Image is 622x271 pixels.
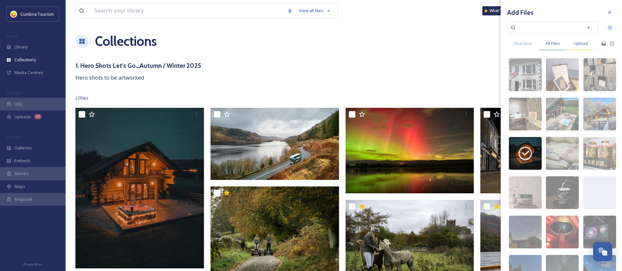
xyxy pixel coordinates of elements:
span: MEDIA [7,34,18,39]
img: e59ba84a-07ea-4478-8ff9-d678b770269d.jpg [583,216,616,248]
div: 10 [34,114,42,119]
span: Privacy Policy [23,262,42,266]
h3: 1. Hero Shots Let's Go...Autumn / Winter 2025 [75,61,201,70]
img: c8c2ab8d-d15b-45d5-8999-064217b9d210.jpg [546,98,579,130]
span: Directory [514,40,532,47]
span: Collections [14,57,36,63]
img: 47376804-46c2-444d-b69b-61f7271fab98.jpg [509,137,542,170]
h3: Add Files [507,8,533,17]
img: 8c7f6cf1-9537-43ce-b65e-568a764f8f29.jpg [546,58,579,91]
a: What's New [482,6,515,15]
img: a76ddb28-c0d8-4bc7-89e8-8c896095ef4e.jpg [546,137,579,170]
img: 1133a3dc-be8d-4c80-ac25-957cfb234cd1.jpg [546,216,579,248]
a: Collections [95,31,157,51]
span: All Files [546,40,560,47]
span: Stories [14,170,29,177]
span: Hero shots to be artworked [75,74,144,81]
span: Uploads [14,114,31,120]
span: Library [14,44,28,50]
img: Askham Hall3.jpg [346,108,474,193]
span: WIDGETS [7,135,22,140]
a: View all files [296,4,334,17]
span: Embeds [14,158,30,164]
span: UGC [14,101,23,107]
span: Galleries [14,145,32,151]
img: 62712a18-63ca-4ad4-ae19-2a3e1f953283.jpg [509,58,542,91]
img: Stagecoach Lakes_Day 2_008.jpg [211,108,339,180]
span: Upload [574,40,588,47]
span: Maps [14,184,25,190]
img: bfa04c7e-1c5e-4883-97ef-4afdbe540a1c.jpg [583,98,616,130]
span: Cumbria Tourism [20,11,54,17]
img: dd0b36b9-fe40-41b2-89f6-92755c62ea68.jpg [509,216,542,248]
span: 22 file s [75,95,89,101]
img: images.jpg [10,11,17,17]
span: COLLECT [7,91,21,96]
img: 8c68df1a-e17e-4b52-8f10-6d8fb89b7fa5.jpg [509,98,542,130]
button: Open Chat [593,242,612,261]
span: SnapLink [14,196,32,203]
img: CUMBRIATOURISM_241209_PaulMitchell_Kendal-25.jpg [480,108,609,194]
a: Privacy Policy [23,260,42,268]
img: 250f98cc-a682-4a0b-a9ef-7b6e541a8e28.jpg [583,137,616,170]
img: 43e67c59-906f-4b15-b386-ce63d93e2eff.jpg [509,176,542,209]
img: a1a5a86a-bec8-46cd-8330-07c0fb70b977.jpg [546,176,579,209]
input: Search your library [91,4,284,18]
span: Media Centres [14,69,43,76]
img: Hidden River Cabins 1.jpeg [75,108,204,268]
img: 64727a55-5e12-4e46-87d8-c08813cad4cf.jpg [583,58,616,91]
